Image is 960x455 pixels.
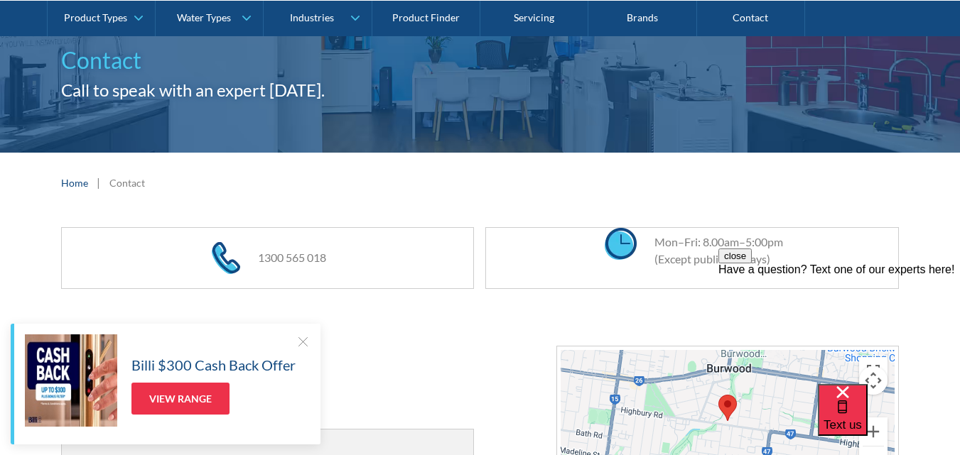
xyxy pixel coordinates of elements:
[131,383,230,415] a: View Range
[258,251,326,264] a: 1300 565 018
[718,395,737,421] div: Map pin
[25,334,117,427] img: Billi $300 Cash Back Offer
[718,248,960,402] iframe: podium webchat widget prompt
[640,234,783,268] div: Mon–Fri: 8.00am–5:00pm (Except public holidays)
[818,384,960,455] iframe: podium webchat widget bubble
[61,175,88,190] a: Home
[212,242,240,274] img: phone icon
[61,77,900,103] h2: Call to speak with an expert [DATE].
[95,174,102,191] div: |
[290,11,334,23] div: Industries
[605,228,637,260] img: clock icon
[131,354,296,375] h5: Billi $300 Cash Back Offer
[177,11,231,23] div: Water Types
[109,175,145,190] div: Contact
[64,11,127,23] div: Product Types
[61,43,900,77] h1: Contact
